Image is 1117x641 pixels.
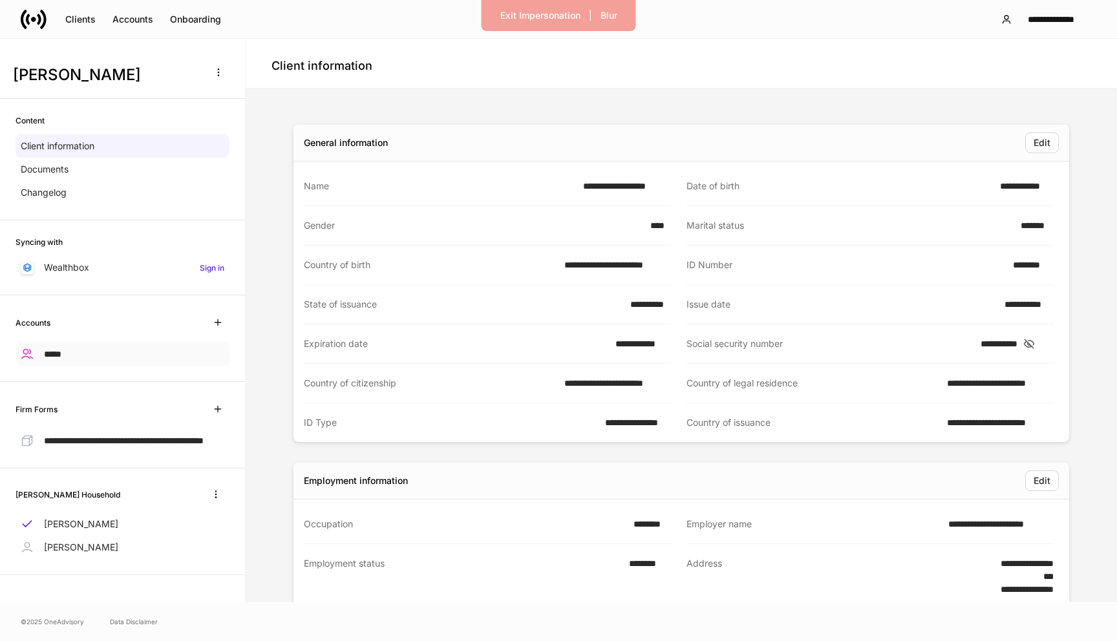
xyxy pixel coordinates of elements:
[16,134,229,158] a: Client information
[16,114,45,127] h6: Content
[304,377,557,390] div: Country of citizenship
[21,616,84,627] span: © 2025 OneAdvisory
[304,258,557,271] div: Country of birth
[592,5,626,26] button: Blur
[686,416,939,429] div: Country of issuance
[16,317,50,329] h6: Accounts
[16,536,229,559] a: [PERSON_NAME]
[104,9,162,30] button: Accounts
[304,219,643,232] div: Gender
[686,518,941,531] div: Employer name
[1034,138,1050,147] div: Edit
[21,163,69,176] p: Documents
[1025,470,1059,491] button: Edit
[44,518,118,531] p: [PERSON_NAME]
[686,557,972,596] div: Address
[16,403,58,415] h6: Firm Forms
[304,136,388,149] div: General information
[1034,476,1050,485] div: Edit
[271,58,372,74] h4: Client information
[112,15,153,24] div: Accounts
[686,258,1005,271] div: ID Number
[13,65,200,85] h3: [PERSON_NAME]
[601,11,617,20] div: Blur
[686,377,939,390] div: Country of legal residence
[162,9,229,30] button: Onboarding
[304,474,408,487] div: Employment information
[492,5,589,26] button: Exit Impersonation
[16,489,120,501] h6: [PERSON_NAME] Household
[304,337,608,350] div: Expiration date
[686,337,973,350] div: Social security number
[304,416,597,429] div: ID Type
[16,256,229,279] a: WealthboxSign in
[304,298,622,311] div: State of issuance
[21,186,67,199] p: Changelog
[57,9,104,30] button: Clients
[110,616,158,627] a: Data Disclaimer
[200,262,224,274] h6: Sign in
[16,158,229,181] a: Documents
[44,541,118,554] p: [PERSON_NAME]
[304,518,626,531] div: Occupation
[65,15,96,24] div: Clients
[1025,132,1059,153] button: Edit
[16,181,229,204] a: Changelog
[16,512,229,536] a: [PERSON_NAME]
[170,15,221,24] div: Onboarding
[304,180,575,193] div: Name
[44,261,89,274] p: Wealthbox
[304,557,621,596] div: Employment status
[500,11,580,20] div: Exit Impersonation
[686,298,997,311] div: Issue date
[21,140,94,152] p: Client information
[686,180,992,193] div: Date of birth
[686,219,1013,232] div: Marital status
[16,236,63,248] h6: Syncing with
